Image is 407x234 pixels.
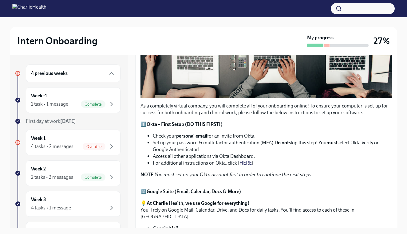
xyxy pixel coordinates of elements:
[31,135,45,142] h6: Week 1
[307,34,334,41] strong: My progress
[147,121,223,127] strong: Okta – First Setup (DO THIS FIRST!)
[31,92,47,99] h6: Week -1
[326,140,338,146] strong: must
[153,160,392,166] li: For additional instructions on Okta, click [ ]
[153,153,392,160] li: Access all other applications via Okta Dashboard.
[140,121,392,128] p: 1️⃣
[147,189,241,194] strong: Google Suite (Email, Calendar, Docs & More)
[373,35,390,46] h3: 27%
[153,133,392,139] li: Check your for an invite from Okta.
[140,171,392,178] p: :
[83,144,105,149] span: Overdue
[31,101,68,107] div: 1 task • 1 message
[60,118,76,124] strong: [DATE]
[140,172,153,177] strong: NOTE
[31,70,68,77] h6: 4 previous weeks
[12,4,46,14] img: CharlieHealth
[15,191,121,217] a: Week 34 tasks • 1 message
[31,227,46,234] h6: Week 4
[15,130,121,155] a: Week 14 tasks • 2 messagesOverdue
[81,175,105,180] span: Complete
[153,225,392,232] li: Google Mail
[140,103,392,116] p: As a completely virtual company, you will complete all of your onboarding online! To ensure your ...
[176,133,207,139] strong: personal email
[275,140,289,146] strong: Do not
[239,160,252,166] a: HERE
[31,143,73,150] div: 4 tasks • 2 messages
[140,200,392,220] p: 💡 You’ll rely on Google Mail, Calendar, Drive, and Docs for daily tasks. You'll find access to ea...
[140,188,392,195] p: 2️⃣
[17,35,97,47] h2: Intern Onboarding
[15,87,121,113] a: Week -11 task • 1 messageComplete
[153,139,392,153] li: Set up your password & multi-factor authentication (MFA). skip this step! You select Okta Verify ...
[15,118,121,125] a: First day at work[DATE]
[31,174,73,181] div: 2 tasks • 2 messages
[155,172,313,177] em: You must set up your Okta account first in order to continue the next steps.
[31,166,46,172] h6: Week 2
[31,205,71,211] div: 4 tasks • 1 message
[81,102,105,107] span: Complete
[147,200,249,206] strong: At Charlie Health, we use Google for everything!
[26,118,76,124] span: First day at work
[15,160,121,186] a: Week 22 tasks • 2 messagesComplete
[26,64,121,82] div: 4 previous weeks
[31,196,46,203] h6: Week 3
